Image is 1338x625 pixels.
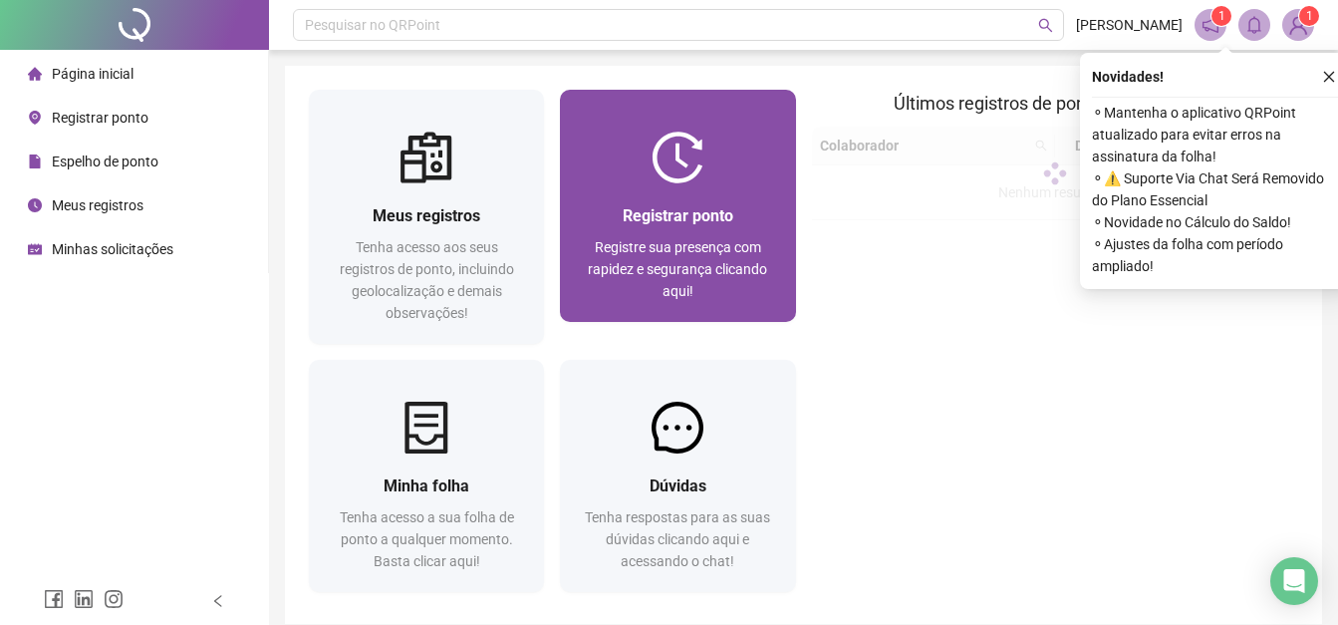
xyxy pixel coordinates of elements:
div: Open Intercom Messenger [1270,557,1318,605]
span: 1 [1306,9,1313,23]
span: facebook [44,589,64,609]
span: search [1038,18,1053,33]
span: Registre sua presença com rapidez e segurança clicando aqui! [588,239,767,299]
span: Meus registros [52,197,143,213]
span: home [28,67,42,81]
a: Minha folhaTenha acesso a sua folha de ponto a qualquer momento. Basta clicar aqui! [309,360,544,592]
span: Meus registros [373,206,480,225]
span: Página inicial [52,66,134,82]
span: Últimos registros de ponto sincronizados [894,93,1215,114]
span: instagram [104,589,124,609]
span: Tenha respostas para as suas dúvidas clicando aqui e acessando o chat! [585,509,770,569]
sup: 1 [1211,6,1231,26]
span: notification [1202,16,1219,34]
span: schedule [28,242,42,256]
span: 1 [1218,9,1225,23]
span: [PERSON_NAME] [1076,14,1183,36]
a: DúvidasTenha respostas para as suas dúvidas clicando aqui e acessando o chat! [560,360,795,592]
span: Novidades ! [1092,66,1164,88]
span: Tenha acesso aos seus registros de ponto, incluindo geolocalização e demais observações! [340,239,514,321]
span: Espelho de ponto [52,154,158,169]
span: Minhas solicitações [52,241,173,257]
span: Registrar ponto [623,206,733,225]
span: Registrar ponto [52,110,148,126]
sup: Atualize o seu contato no menu Meus Dados [1299,6,1319,26]
a: Meus registrosTenha acesso aos seus registros de ponto, incluindo geolocalização e demais observa... [309,90,544,344]
span: Tenha acesso a sua folha de ponto a qualquer momento. Basta clicar aqui! [340,509,514,569]
span: environment [28,111,42,125]
span: Minha folha [384,476,469,495]
a: Registrar pontoRegistre sua presença com rapidez e segurança clicando aqui! [560,90,795,322]
span: file [28,155,42,168]
span: bell [1245,16,1263,34]
span: clock-circle [28,198,42,212]
span: Dúvidas [650,476,706,495]
span: close [1322,70,1336,84]
span: left [211,594,225,608]
img: 91069 [1283,10,1313,40]
span: linkedin [74,589,94,609]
